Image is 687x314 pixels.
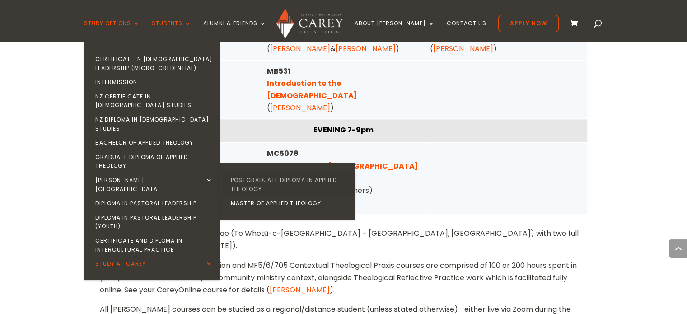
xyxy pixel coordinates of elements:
a: Intermission [86,75,222,89]
div: ( and others) [267,147,420,209]
div: ( ) [267,65,420,114]
img: Carey Baptist College [276,9,343,39]
a: Certificate in [DEMOGRAPHIC_DATA] Leadership (Micro-credential) [86,52,222,75]
a: [PERSON_NAME] [270,285,330,295]
p: *MS510 Te Ao Māori has noho marae (Te Whetū-o-[GEOGRAPHIC_DATA] – [GEOGRAPHIC_DATA], [GEOGRAPHIC_... [100,227,588,252]
a: NZ Certificate in [DEMOGRAPHIC_DATA] Studies [86,89,222,112]
a: Study at Carey [86,257,222,271]
a: [PERSON_NAME] [270,43,330,54]
a: Postgraduate Diploma in Applied Theology [222,173,357,196]
a: NZ Diploma in [DEMOGRAPHIC_DATA] Studies [86,112,222,136]
a: Apply Now [498,15,559,32]
strong: MC5078 [267,148,418,183]
a: Graduate Diploma of Applied Theology [86,150,222,173]
a: [PERSON_NAME] [270,103,330,113]
a: Master of Applied Theology [222,196,357,211]
a: [PERSON_NAME] [433,43,493,54]
a: Alumni & Friends [203,20,266,42]
a: Study Options [84,20,140,42]
a: Students [152,20,192,42]
a: About [PERSON_NAME] [355,20,435,42]
a: Introduction to [DEMOGRAPHIC_DATA] Leadership [267,161,418,183]
a: [PERSON_NAME][GEOGRAPHIC_DATA] [86,173,222,196]
a: [PERSON_NAME] [336,43,396,54]
strong: MB531 [267,66,357,101]
a: Contact Us [447,20,486,42]
a: Diploma in Pastoral Leadership (Youth) [86,211,222,234]
a: Bachelor of Applied Theology [86,136,222,150]
a: Introduction to the [DEMOGRAPHIC_DATA] [267,78,357,101]
strong: EVENING 7-9pm [313,125,374,135]
a: Diploma in Pastoral Leadership [86,196,222,211]
a: Certificate and Diploma in Intercultural Practice [86,234,222,257]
